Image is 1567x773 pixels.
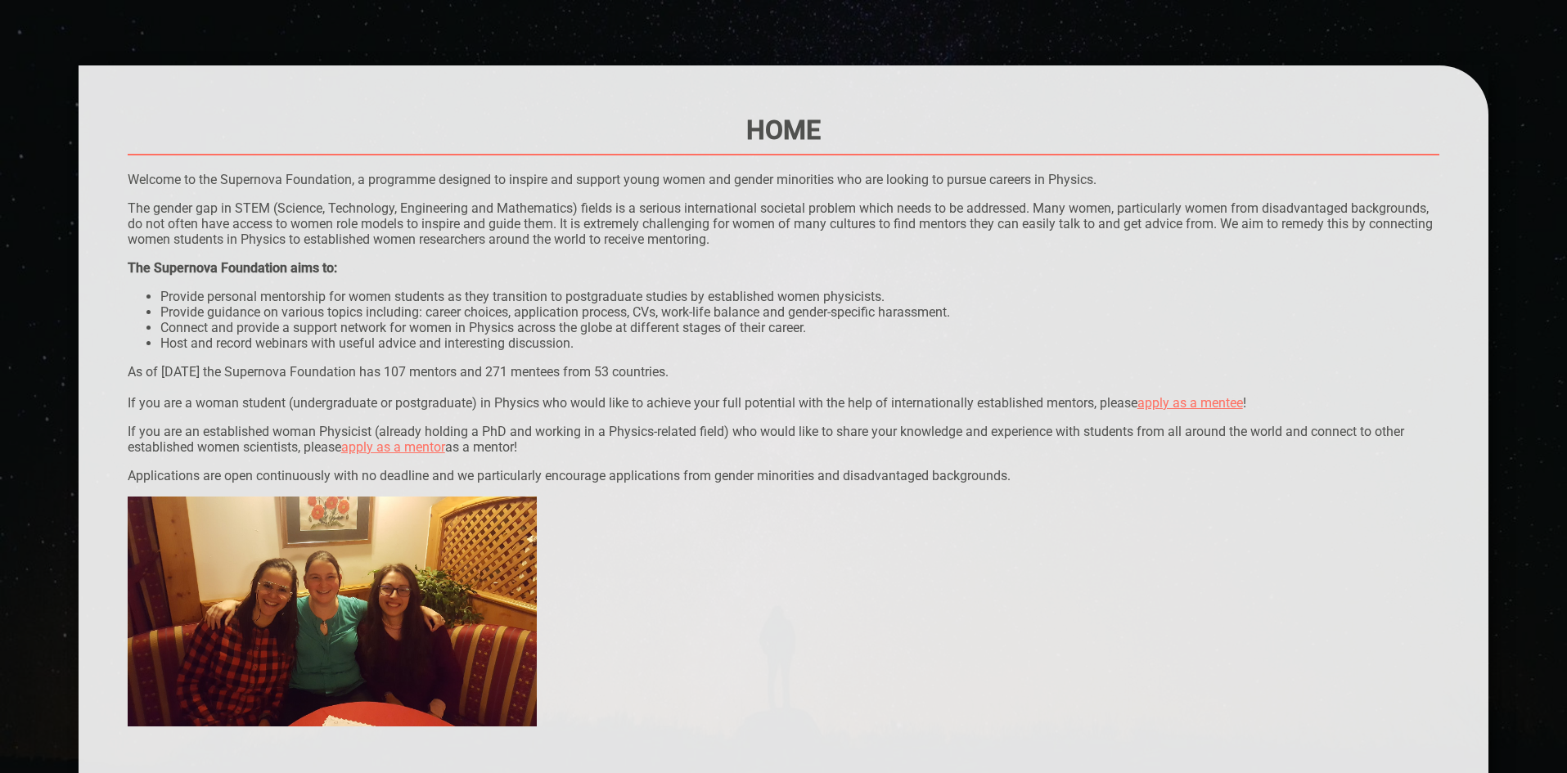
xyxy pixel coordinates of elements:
[160,335,1440,351] li: Host and record webinars with useful advice and interesting discussion.
[128,468,1440,483] p: Applications are open continuously with no deadline and we particularly encourage applications fr...
[160,320,1440,335] li: Connect and provide a support network for women in Physics across the globe at different stages o...
[128,200,1440,247] p: The gender gap in STEM (Science, Technology, Engineering and Mathematics) fields is a serious int...
[128,424,1440,455] p: If you are an established woman Physicist (already holding a PhD and working in a Physics-related...
[160,304,1440,320] li: Provide guidance on various topics including: career choices, application process, CVs, work-life...
[160,289,1440,304] li: Provide personal mentorship for women students as they transition to postgraduate studies by esta...
[1137,395,1243,411] a: apply as a mentee
[128,364,1440,411] p: As of [DATE] the Supernova Foundation has 107 mentors and 271 mentees from 53 countries. If you a...
[341,439,445,455] a: apply as a mentor
[128,172,1440,187] p: Welcome to the Supernova Foundation, a programme designed to inspire and support young women and ...
[128,115,1440,146] h1: Home
[128,260,1440,276] div: The Supernova Foundation aims to:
